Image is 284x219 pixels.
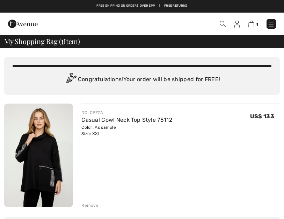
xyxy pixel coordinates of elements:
[13,73,271,87] div: Congratulations! Your order will be shipped for FREE!
[61,36,64,45] span: 1
[220,21,226,27] img: Search
[8,20,38,27] a: 1ère Avenue
[250,113,274,120] span: US$ 133
[4,104,73,207] img: Casual Cowl Neck Top Style 75112
[96,3,155,8] a: Free shipping on orders over $99
[81,116,172,123] a: Casual Cowl Neck Top Style 75112
[81,124,172,137] div: Color: As sample Size: XXL
[64,73,78,87] img: Congratulation2.svg
[248,21,254,27] img: Shopping Bag
[81,202,99,209] div: Remove
[159,3,160,8] span: |
[256,22,258,27] span: 1
[268,21,275,28] img: Menu
[234,21,240,28] img: My Info
[248,20,258,28] a: 1
[81,109,172,116] div: DOLCEZZA
[4,38,80,45] span: My Shopping Bag ( Item)
[8,17,38,31] img: 1ère Avenue
[164,3,188,8] a: Free Returns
